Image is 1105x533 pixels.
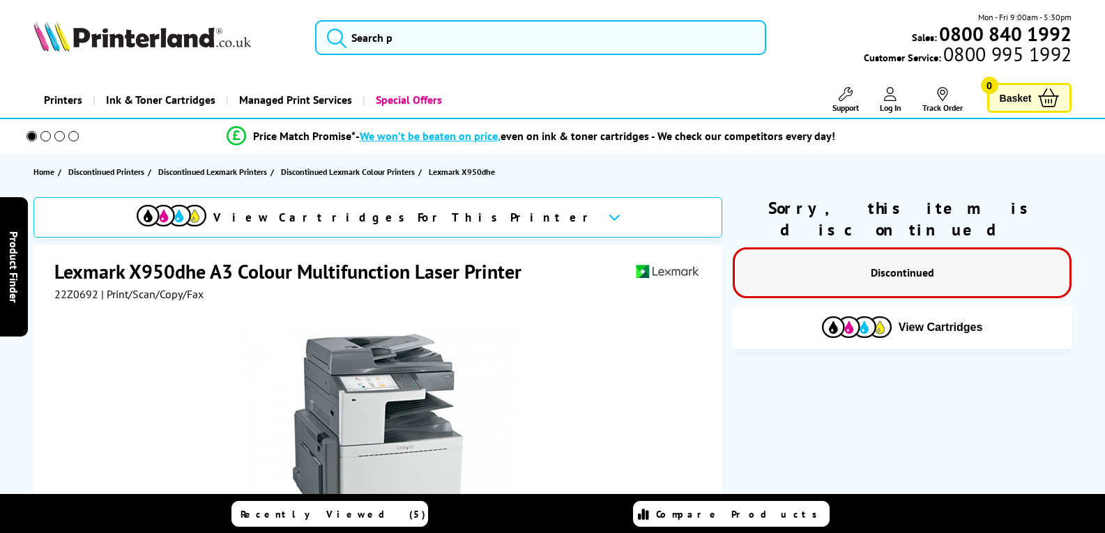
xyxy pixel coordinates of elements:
a: 0800 840 1992 [937,27,1072,40]
a: Printers [33,82,93,118]
a: Compare Products [633,501,830,527]
span: Discontinued Lexmark Colour Printers [281,164,415,179]
span: Lexmark X950dhe [429,164,495,179]
span: Discontinued Lexmark Printers [158,164,267,179]
a: Recently Viewed (5) [231,501,428,527]
span: Home [33,164,54,179]
img: Lexmark [635,258,699,284]
a: Track Order [922,87,963,113]
span: Log In [880,102,901,113]
p: Discontinued [749,263,1056,282]
span: 0 [981,77,998,94]
span: We won’t be beaten on price, [360,129,501,143]
span: Basket [1000,88,1032,107]
a: Lexmark X950dhe [429,164,498,179]
a: Discontinued Lexmark Colour Printers [281,164,418,179]
a: Special Offers [363,82,452,118]
a: Basket 0 [987,83,1072,113]
span: View Cartridges For This Printer [213,210,597,225]
a: Support [832,87,859,113]
span: 0800 995 1992 [941,47,1072,61]
span: | Print/Scan/Copy/Fax [101,287,204,301]
span: Mon - Fri 9:00am - 5:30pm [978,10,1072,24]
a: Ink & Toner Cartridges [93,82,226,118]
div: - even on ink & toner cartridges - We check our competitors every day! [356,129,835,143]
a: Home [33,164,58,179]
button: View Cartridges [743,316,1062,339]
span: Ink & Toner Cartridges [106,82,215,118]
span: Recently Viewed (5) [241,508,426,520]
a: Discontinued Printers [68,164,148,179]
span: Discontinued Printers [68,164,144,179]
a: Discontinued Lexmark Printers [158,164,270,179]
span: Customer Service: [864,47,1072,64]
span: 22Z0692 [54,287,98,301]
b: 0800 840 1992 [939,21,1072,47]
input: Search p [315,20,766,55]
span: Support [832,102,859,113]
span: Sales: [912,31,937,44]
img: Cartridges [822,316,892,338]
img: View Cartridges [137,205,206,226]
div: Sorry, this item is discontinued [733,197,1072,240]
a: Log In [880,87,901,113]
li: modal_Promise [7,124,1054,148]
a: Printerland Logo [33,21,298,54]
h1: Lexmark X950dhe A3 Colour Multifunction Laser Printer [54,258,535,284]
span: Price Match Promise* [253,129,356,143]
img: Printerland Logo [33,21,251,52]
span: Product Finder [7,231,21,302]
span: View Cartridges [899,321,983,334]
span: Compare Products [656,508,825,520]
a: Managed Print Services [226,82,363,118]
